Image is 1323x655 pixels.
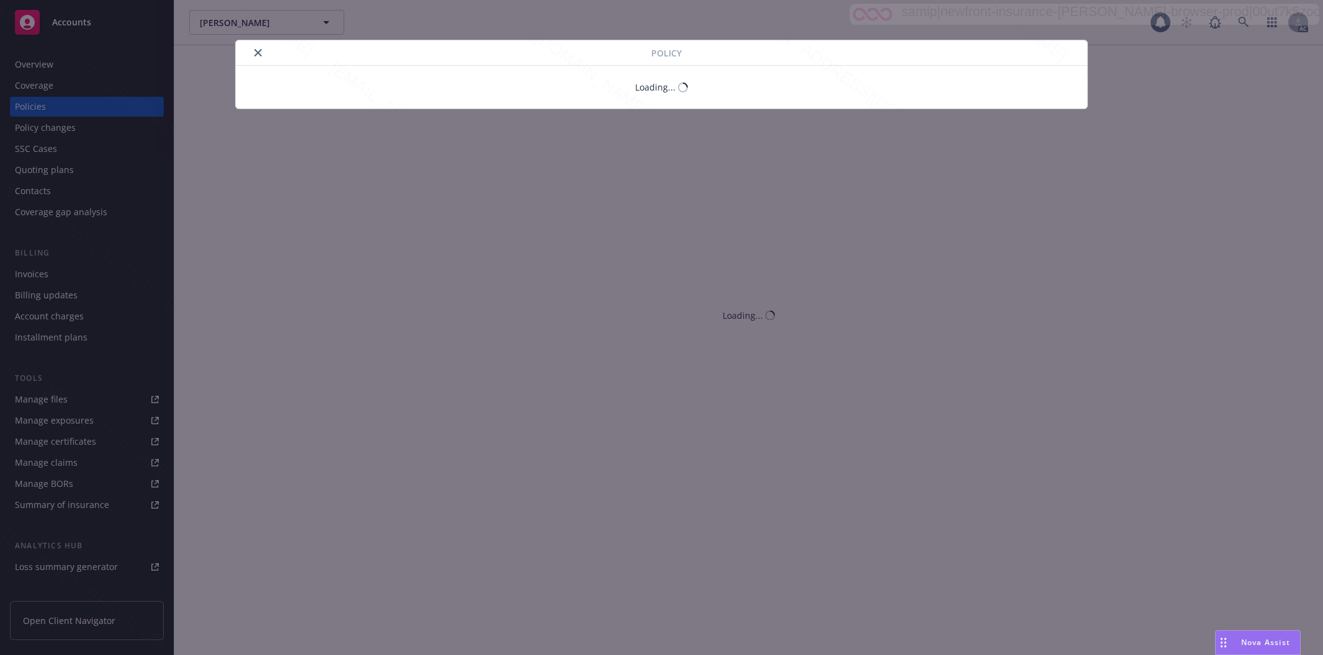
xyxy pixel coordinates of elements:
div: Drag to move [1216,631,1231,654]
span: Nova Assist [1241,637,1290,648]
button: Nova Assist [1215,630,1301,655]
div: Loading... [635,81,675,94]
button: close [251,45,265,60]
span: Policy [651,47,682,60]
